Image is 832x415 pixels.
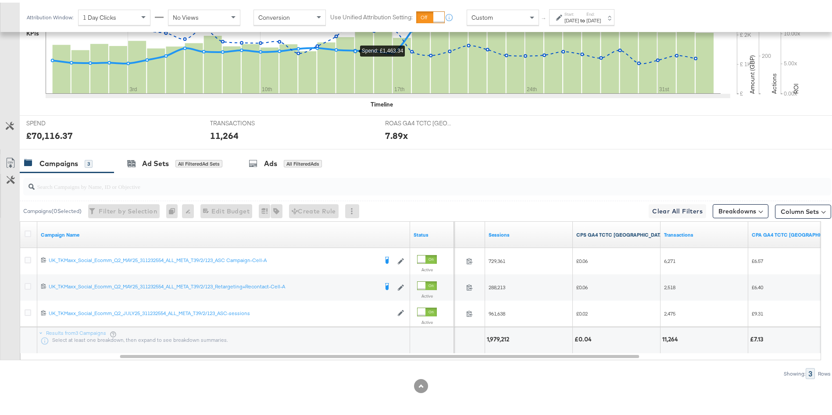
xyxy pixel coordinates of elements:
[752,281,763,288] span: £6.40
[175,157,222,165] div: All Filtered Ad Sets
[664,308,675,314] span: 2,475
[471,11,493,19] span: Custom
[417,291,437,296] label: Active
[818,368,831,374] div: Rows
[489,308,505,314] span: 961,638
[83,11,116,19] span: 1 Day Clicks
[385,117,451,125] span: ROAS GA4 TCTC [GEOGRAPHIC_DATA]
[414,229,450,236] a: Shows the current state of your Ad Campaign.
[26,117,92,125] span: SPEND
[662,333,681,341] div: 11,264
[39,156,78,166] div: Campaigns
[417,264,437,270] label: Active
[564,9,579,14] label: Start:
[41,229,407,236] a: Your campaign name.
[258,11,290,19] span: Conversion
[49,280,378,287] div: UK_TKMaxx_Social_Ecomm_Q2_MAY25_311232554_ALL_META_T39/2/123_Retargeting+Recontact-Cell-A
[49,280,378,289] a: UK_TKMaxx_Social_Ecomm_Q2_MAY25_311232554_ALL_META_T39/2/123_Retargeting+Recontact-Cell-A
[579,14,586,21] strong: to
[330,11,413,19] label: Use Unified Attribution Setting:
[487,333,512,341] div: 1,979,212
[664,281,675,288] span: 2,518
[210,117,276,125] span: TRANSACTIONS
[85,157,93,165] div: 3
[49,254,378,261] div: UK_TKMaxx_Social_Ecomm_Q2_MAY25_311232554_ALL_META_T39/2/123_ASC Campaign-Cell-A
[713,202,768,216] button: Breakdowns
[748,53,756,91] text: Amount (GBP)
[210,127,239,139] div: 11,264
[770,71,778,91] text: Actions
[166,202,182,216] div: 0
[49,254,378,263] a: UK_TKMaxx_Social_Ecomm_Q2_MAY25_311232554_ALL_META_T39/2/123_ASC Campaign-Cell-A
[385,127,408,139] div: 7.89x
[49,307,393,314] div: UK_TKMaxx_Social_Ecomm_Q2_JULY25_311232554_ALL_META_T39/2/123_ASC-sessions
[576,229,669,236] a: Cost per session (GA4) using total cost to client
[489,229,569,236] a: Sessions - GA Sessions - The total number of sessions
[173,11,199,19] span: No Views
[752,255,763,262] span: £6.57
[489,281,505,288] span: 288,213
[575,333,594,341] div: £0.04
[576,255,588,262] span: £0.06
[649,202,706,216] button: Clear All Filters
[142,156,169,166] div: Ad Sets
[284,157,322,165] div: All Filtered Ads
[489,255,505,262] span: 729,361
[564,14,579,21] div: [DATE]
[23,205,82,213] div: Campaigns ( 0 Selected)
[750,333,766,341] div: £7.13
[540,15,548,18] span: ↑
[35,172,757,189] input: Search Campaigns by Name, ID or Objective
[783,368,806,374] div: Showing:
[264,156,277,166] div: Ads
[576,308,588,314] span: £0.02
[26,27,39,35] div: KPIs
[49,307,393,315] a: UK_TKMaxx_Social_Ecomm_Q2_JULY25_311232554_ALL_META_T39/2/123_ASC-sessions
[26,127,73,139] div: £70,116.37
[664,255,675,262] span: 6,271
[652,203,703,214] span: Clear All Filters
[792,81,800,91] text: ROI
[775,202,831,216] button: Column Sets
[664,229,745,236] a: Transactions - The total number of transactions
[586,9,601,14] label: End:
[417,317,437,323] label: Active
[371,98,393,106] div: Timeline
[576,281,588,288] span: £0.06
[752,308,763,314] span: £9.31
[26,12,74,18] div: Attribution Window:
[586,14,601,21] div: [DATE]
[806,365,815,376] div: 3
